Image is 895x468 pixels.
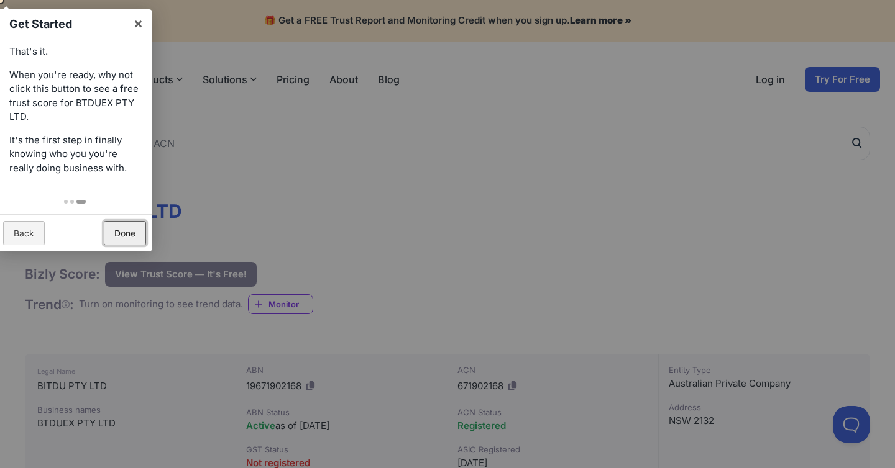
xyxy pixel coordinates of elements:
[3,221,45,245] a: Back
[124,9,152,37] a: ×
[9,133,140,176] p: It's the first step in finally knowing who you you're really doing business with.
[9,68,140,124] p: When you're ready, why not click this button to see a free trust score for BTDUEX PTY LTD.
[104,221,146,245] a: Done
[9,45,140,59] p: That's it.
[9,16,127,32] h1: Get Started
